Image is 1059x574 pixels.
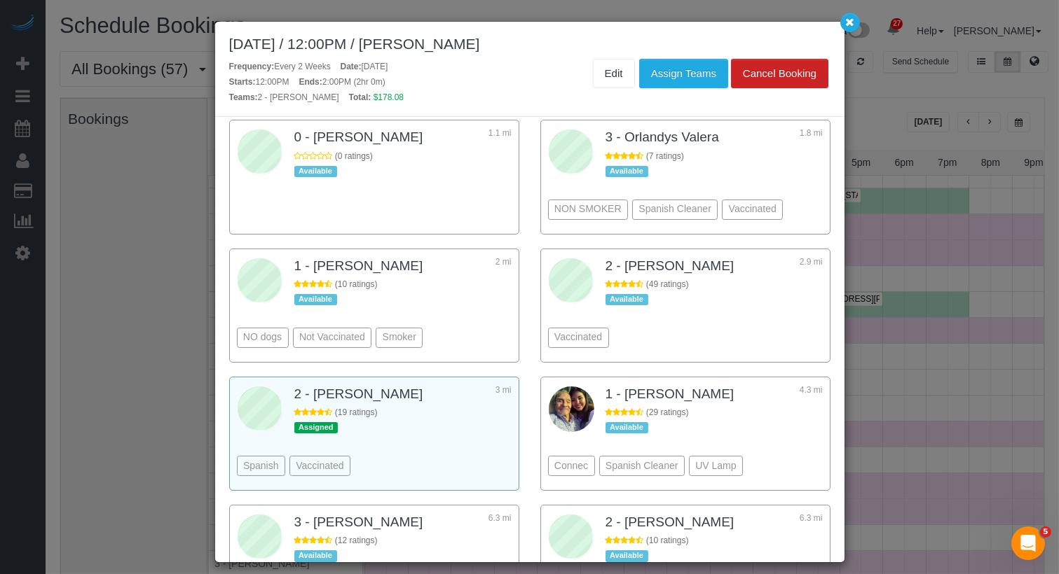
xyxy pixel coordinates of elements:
[646,535,689,545] span: (10 ratings)
[341,61,388,73] div: [DATE]
[548,456,595,476] div: Connec
[477,512,512,535] div: 6.3 mi
[606,258,735,273] a: 2 - [PERSON_NAME]
[639,59,728,88] button: Assign Teams
[549,386,594,432] img: 1 - Xiomara Inga
[646,151,684,161] span: (7 ratings)
[229,77,256,87] strong: Starts:
[229,92,258,102] strong: Teams:
[606,294,648,305] div: Available
[229,92,339,104] div: 2 - [PERSON_NAME]
[237,456,285,476] div: Spanish
[294,422,339,433] div: Assigned
[593,59,635,88] a: Edit
[606,386,735,401] a: 1 - [PERSON_NAME]
[606,550,648,561] div: Available
[294,129,423,144] a: 0 - [PERSON_NAME]
[229,76,289,88] div: 12:00PM
[632,199,718,220] div: Spanish Cleaner
[294,258,423,273] a: 1 - [PERSON_NAME]
[294,514,423,529] a: 3 - [PERSON_NAME]
[788,384,823,407] div: 4.3 mi
[293,328,372,348] div: Not Vaccinated
[229,36,831,52] div: [DATE] / 12:00PM / [PERSON_NAME]
[1040,526,1051,538] span: 5
[294,386,423,401] a: 2 - [PERSON_NAME]
[294,294,337,305] div: Available
[341,62,362,71] strong: Date:
[606,422,648,433] div: Available
[731,59,828,88] button: Cancel Booking
[289,456,350,476] div: Vaccinated
[294,166,337,177] div: Available
[299,77,322,87] strong: Ends:
[349,92,371,102] strong: Total:
[229,61,331,73] div: Every 2 Weeks
[722,199,783,220] div: Vaccinated
[606,166,648,177] div: Available
[1011,526,1045,560] iframe: Intercom live chat
[599,456,685,476] div: Spanish Cleaner
[374,92,404,102] span: $178.08
[548,199,628,220] div: NON SMOKER
[646,407,689,417] span: (29 ratings)
[335,407,378,417] span: (19 ratings)
[646,279,689,289] span: (49 ratings)
[788,512,823,535] div: 6.3 mi
[477,256,512,279] div: 2 mi
[477,384,512,407] div: 3 mi
[689,456,743,476] div: UV Lamp
[237,328,289,348] div: NO dogs
[376,328,423,348] div: Smoker
[548,328,609,348] div: Vaccinated
[335,535,378,545] span: (12 ratings)
[606,129,719,144] a: 3 - Orlandys Valera
[606,514,735,529] a: 2 - [PERSON_NAME]
[788,127,823,150] div: 1.8 mi
[294,550,337,561] div: Available
[788,256,823,279] div: 2.9 mi
[335,151,373,161] span: (0 ratings)
[477,127,512,150] div: 1.1 mi
[299,76,385,88] div: 2:00PM (2hr 0m)
[335,279,378,289] span: (10 ratings)
[229,62,275,71] strong: Frequency:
